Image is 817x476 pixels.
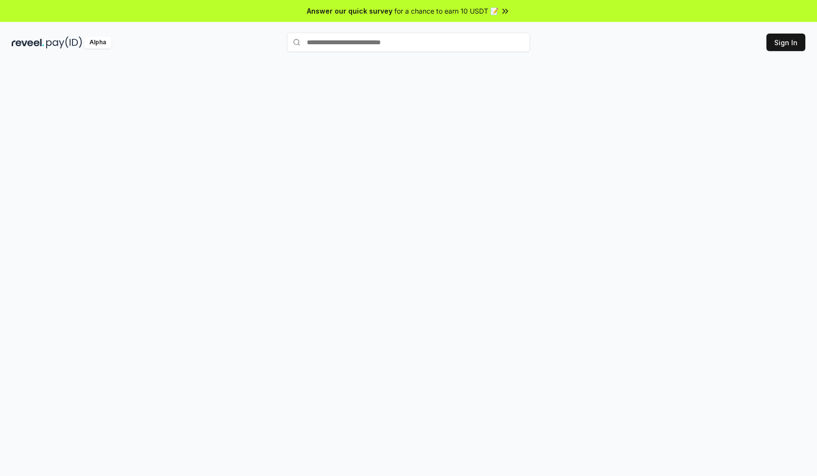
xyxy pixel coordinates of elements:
[307,6,392,16] span: Answer our quick survey
[12,36,44,49] img: reveel_dark
[766,34,805,51] button: Sign In
[394,6,498,16] span: for a chance to earn 10 USDT 📝
[84,36,111,49] div: Alpha
[46,36,82,49] img: pay_id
